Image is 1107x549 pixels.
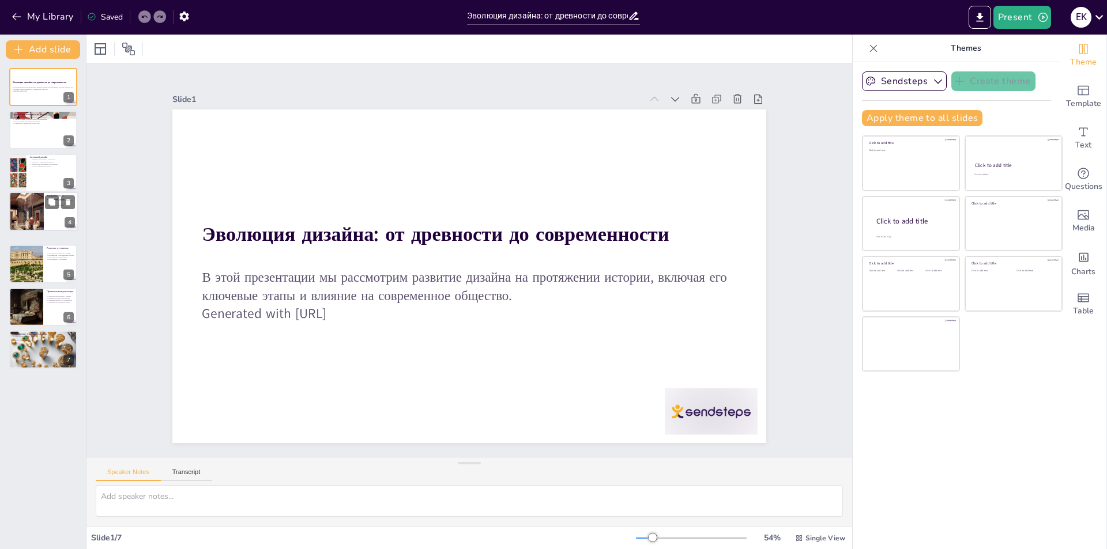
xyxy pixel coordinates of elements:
[13,122,74,124] p: Символика в архитектуре и искусстве
[13,81,66,84] strong: Эволюция дизайна: от древности до современности
[47,254,74,256] p: Возвращение к классическим идеалам
[1060,242,1106,283] div: Add charts and graphs
[47,194,74,200] p: Средневековье и готический стиль
[805,533,845,543] span: Single View
[869,149,951,152] div: Click to add text
[9,245,77,283] div: 5
[161,468,212,481] button: Transcript
[9,68,77,106] div: 1
[869,270,895,272] div: Click to add text
[47,200,74,202] p: Символизм готической архитектуры
[869,141,951,145] div: Click to add title
[29,163,74,165] p: Человеческое восприятие пространства
[29,161,74,163] p: Влияние на современный дизайн
[47,299,74,301] p: Ориентированность на потребителя
[96,468,161,481] button: Speaker Notes
[13,90,74,93] p: Generated with [URL]
[974,173,1051,176] div: Click to add text
[91,40,110,58] div: Layout
[9,331,77,369] div: 7
[13,335,74,338] p: Многообразие областей дизайна
[202,268,736,305] p: В этой презентации мы рассмотрим развитие дизайна на протяжении истории, включая его ключевые эта...
[13,120,74,122] p: Использование природных материалов
[925,270,951,272] div: Click to add text
[47,259,74,261] p: Вдохновение и достижения
[972,270,1008,272] div: Click to add text
[9,7,78,26] button: My Library
[202,221,669,248] strong: Эволюция дизайна: от древности до современности
[1060,76,1106,118] div: Add ready made slides
[47,252,74,255] p: Человеческие ценности в дизайне
[13,86,74,90] p: В этой презентации мы рассмотрим развитие дизайна на протяжении истории, включая его ключевые эта...
[1071,266,1095,278] span: Charts
[9,287,77,325] div: 6
[467,7,628,24] input: Insert title
[1016,270,1053,272] div: Click to add text
[1060,35,1106,76] div: Change the overall theme
[862,110,982,126] button: Apply theme to all slides
[993,6,1051,29] button: Present
[13,342,74,344] p: Функциональность и эстетика
[47,290,74,293] p: Промышленная революция
[47,202,74,205] p: Новые технологии в строительстве
[876,235,949,238] div: Click to add body
[91,532,636,543] div: Slide 1 / 7
[1060,200,1106,242] div: Add images, graphics, shapes or video
[202,305,736,323] p: Generated with [URL]
[972,261,1054,266] div: Click to add title
[897,270,923,272] div: Click to add text
[6,40,80,59] button: Add slide
[1071,7,1091,28] div: E K
[47,256,74,259] p: Доступность и разнообразие
[47,297,74,300] p: Новаторские идеи и технологии
[13,116,74,118] p: Древние цивилизации заложили основы дизайна
[13,340,74,342] p: Использование новых технологий
[758,532,786,543] div: 54 %
[1075,139,1091,152] span: Text
[29,165,74,167] p: Эстетика и функциональность
[47,301,74,304] p: Изменение восприятия эстетики
[172,94,641,105] div: Slide 1
[13,113,74,116] p: Древние цивилизации и их дизайн
[862,71,947,91] button: Sendsteps
[13,118,74,120] p: [PERSON_NAME] отражает ценности и верования
[883,35,1049,62] p: Themes
[876,216,950,226] div: Click to add title
[1060,159,1106,200] div: Get real-time input from your audience
[1066,97,1101,110] span: Template
[47,206,74,209] p: Духовные ценности в дизайне
[87,12,123,22] div: Saved
[1073,305,1094,317] span: Table
[972,201,1054,206] div: Click to add title
[47,247,74,250] p: Ренессанс и гуманизм
[975,162,1052,169] div: Click to add title
[1072,222,1095,234] span: Media
[9,192,78,231] div: https://cdn.sendsteps.com/images/logo/sendsteps_logo_white.pnghttps://cdn.sendsteps.com/images/lo...
[29,156,74,159] p: Античный дизайн
[969,6,991,29] button: Export to PowerPoint
[1060,283,1106,325] div: Add a table
[1060,118,1106,159] div: Add text boxes
[47,204,74,206] p: Влияние на атмосферу
[13,332,74,336] p: Современные тенденции в дизайне
[1065,180,1102,193] span: Questions
[47,295,74,297] p: Массовое производство в дизайне
[29,158,74,161] p: Принципы пропорций и симметрии
[869,261,951,266] div: Click to add title
[951,71,1036,91] button: Create theme
[1071,6,1091,29] button: E K
[9,154,77,192] div: 3
[9,111,77,149] div: 2
[1070,56,1097,69] span: Theme
[13,338,74,340] p: Экологическая устойчивость
[122,42,135,56] span: Position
